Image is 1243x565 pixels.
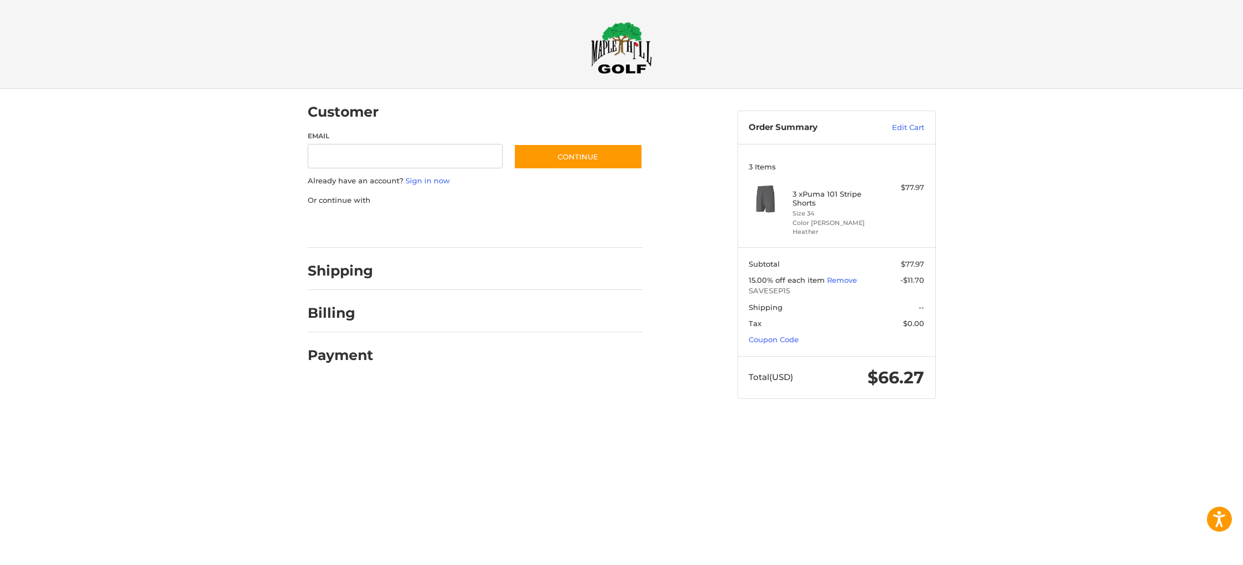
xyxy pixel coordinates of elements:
span: Tax [749,319,761,328]
h2: Customer [308,103,379,121]
a: Coupon Code [749,335,799,344]
h2: Shipping [308,262,373,279]
iframe: PayPal-venmo [492,217,575,237]
h2: Payment [308,347,373,364]
li: Color [PERSON_NAME] Heather [793,218,878,237]
h4: 3 x Puma 101 Stripe Shorts [793,189,878,208]
div: $77.97 [880,182,924,193]
span: $0.00 [903,319,924,328]
span: Subtotal [749,259,780,268]
span: $66.27 [868,367,924,388]
li: Size 34 [793,209,878,218]
h3: 3 Items [749,162,924,171]
a: Remove [827,276,857,284]
h2: Billing [308,304,373,322]
a: Edit Cart [868,122,924,133]
span: SAVESEP15 [749,286,924,297]
button: Continue [514,144,643,169]
p: Already have an account? [308,176,643,187]
a: Sign in now [405,176,450,185]
iframe: PayPal-paylater [398,217,482,237]
iframe: PayPal-paypal [304,217,387,237]
span: -$11.70 [900,276,924,284]
label: Email [308,131,503,141]
span: $77.97 [901,259,924,268]
img: Maple Hill Golf [591,22,652,74]
span: Shipping [749,303,783,312]
span: -- [919,303,924,312]
h3: Order Summary [749,122,868,133]
span: Total (USD) [749,372,793,382]
p: Or continue with [308,195,643,206]
span: 15.00% off each item [749,276,827,284]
